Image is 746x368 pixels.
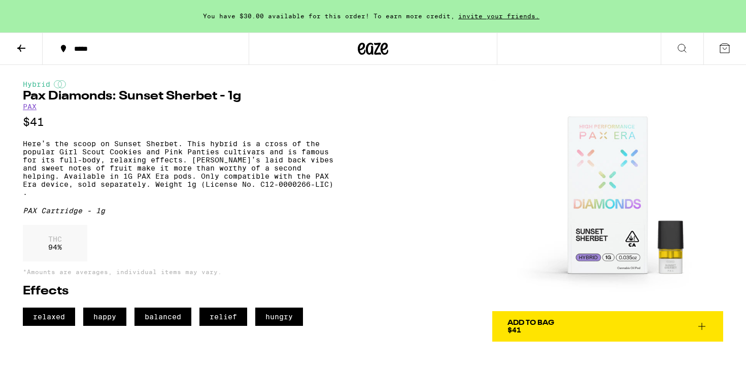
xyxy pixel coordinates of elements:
a: PAX [23,103,37,111]
div: Hybrid [23,80,338,88]
span: invite your friends. [455,13,543,19]
span: relaxed [23,308,75,326]
div: Add To Bag [507,319,554,326]
span: You have $30.00 available for this order! To earn more credit, [203,13,455,19]
span: balanced [134,308,191,326]
p: *Amounts are averages, individual items may vary. [23,269,338,275]
p: $41 [23,116,338,128]
span: happy [83,308,126,326]
div: PAX Cartridge - 1g [23,207,338,215]
button: Add To Bag$41 [492,311,723,342]
p: Here’s the scoop on Sunset Sherbet. This hybrid is a cross of the popular Girl Scout Cookies and ... [23,140,338,196]
img: hybridColor.svg [54,80,66,88]
h1: Pax Diamonds: Sunset Sherbet - 1g [23,90,338,103]
span: $41 [507,326,521,334]
span: relief [199,308,247,326]
div: 94 % [23,225,87,261]
h2: Effects [23,285,338,297]
p: THC [48,235,62,243]
img: PAX - Pax Diamonds: Sunset Sherbet - 1g [492,80,723,311]
span: hungry [255,308,303,326]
